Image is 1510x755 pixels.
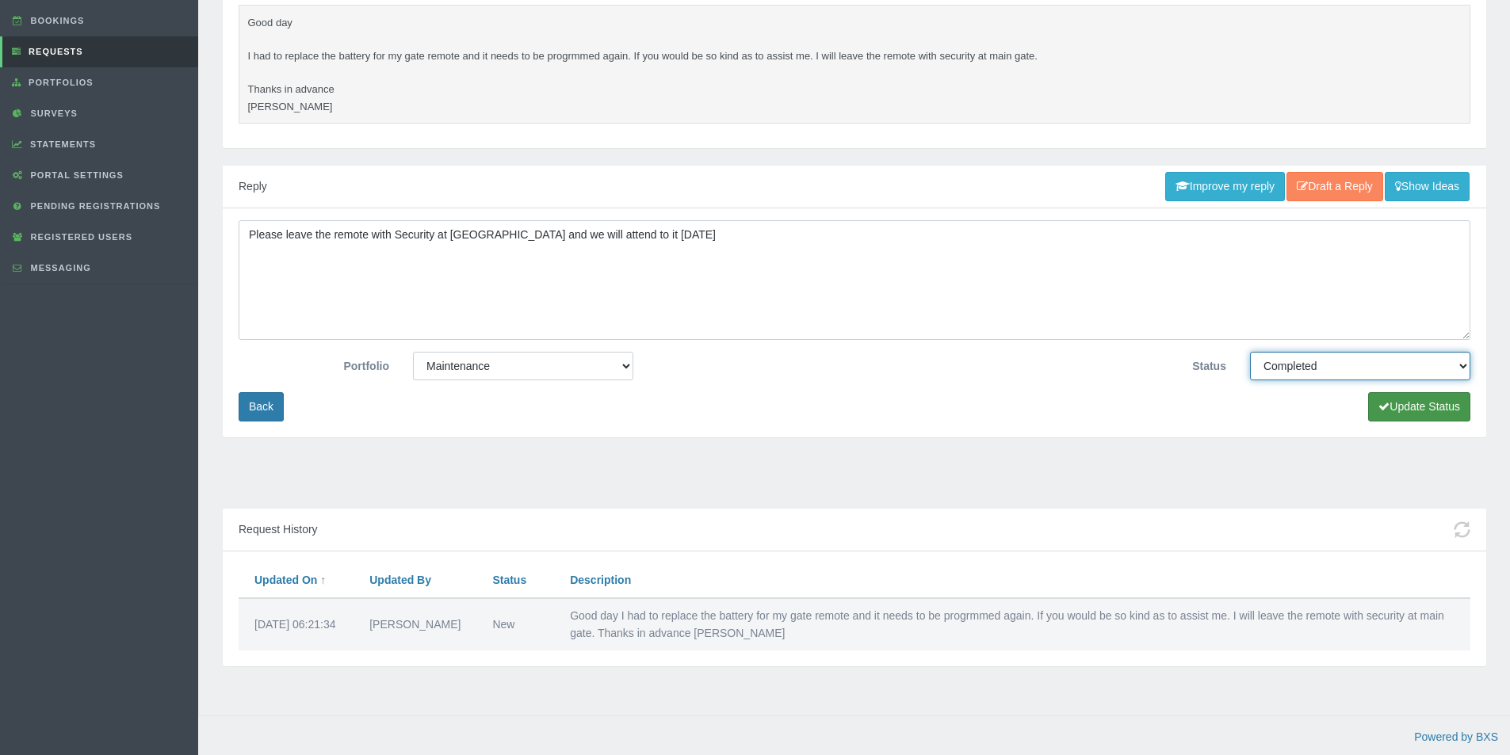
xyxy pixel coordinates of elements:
[369,574,431,586] a: Updated By
[27,201,161,211] span: Pending Registrations
[27,263,91,273] span: Messaging
[1064,352,1238,376] label: Status
[1165,172,1285,201] button: Improve my reply
[476,598,554,651] td: New
[1414,730,1498,743] a: Powered by BXS
[227,352,401,376] label: Portfolio
[570,574,631,586] a: Description
[239,392,284,421] a: Back
[492,574,526,586] a: Status
[354,598,476,651] td: [PERSON_NAME]
[27,109,78,118] span: Surveys
[254,574,317,586] a: Updated On
[25,78,94,87] span: Portfolios
[239,598,354,651] td: [DATE] 06:21:34
[27,170,124,180] span: Portal Settings
[1385,172,1470,201] button: Show Ideas
[25,47,83,56] span: Requests
[239,5,1470,124] pre: Good day I had to replace the battery for my gate remote and it needs to be progrmmed again. If y...
[27,16,85,25] span: Bookings
[554,598,1470,651] td: Good day I had to replace the battery for my gate remote and it needs to be progrmmed again. If y...
[223,509,1486,551] div: Request History
[1368,392,1470,421] button: Update Status
[26,139,96,149] span: Statements
[223,166,1486,208] div: Reply
[27,232,132,242] span: Registered Users
[1286,172,1383,201] button: Draft a Reply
